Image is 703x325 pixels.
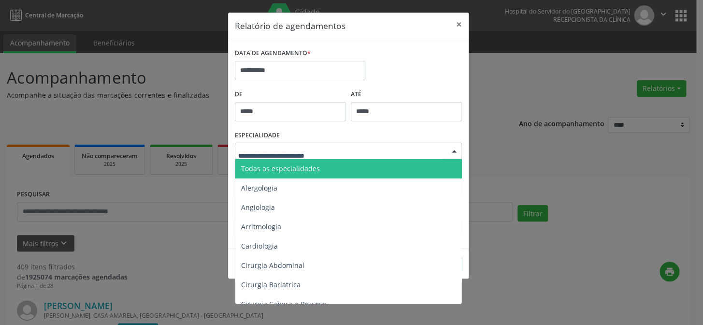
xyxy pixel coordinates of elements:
[241,299,326,309] span: Cirurgia Cabeça e Pescoço
[235,19,345,32] h5: Relatório de agendamentos
[235,46,311,61] label: DATA DE AGENDAMENTO
[241,183,277,192] span: Alergologia
[241,280,301,289] span: Cirurgia Bariatrica
[241,222,281,231] span: Arritmologia
[351,87,462,102] label: ATÉ
[235,128,280,143] label: ESPECIALIDADE
[241,164,320,173] span: Todas as especialidades
[241,261,304,270] span: Cirurgia Abdominal
[449,13,469,36] button: Close
[241,203,275,212] span: Angiologia
[235,87,346,102] label: De
[241,241,278,251] span: Cardiologia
